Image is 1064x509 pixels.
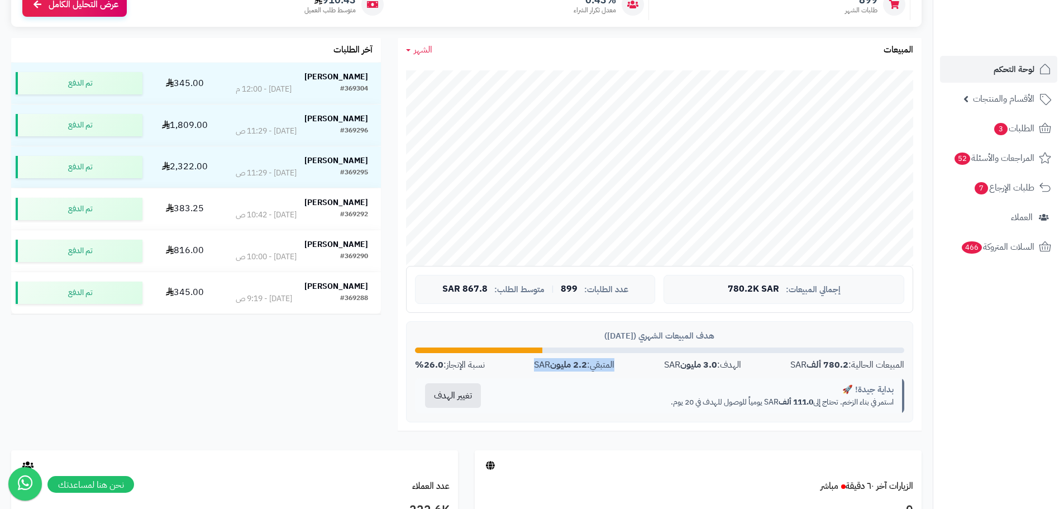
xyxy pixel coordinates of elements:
[975,182,988,194] span: 7
[16,198,142,220] div: تم الدفع
[988,28,1053,52] img: logo-2.png
[955,153,970,165] span: 52
[499,384,894,396] div: بداية جيدة! 🚀
[340,168,368,179] div: #369295
[415,330,904,342] div: هدف المبيعات الشهري ([DATE])
[786,285,841,294] span: إجمالي المبيعات:
[973,91,1034,107] span: الأقسام والمنتجات
[147,104,222,146] td: 1,809.00
[561,284,578,294] span: 899
[333,45,373,55] h3: آخر الطلبات
[664,359,741,372] div: الهدف: SAR
[147,230,222,272] td: 816.00
[442,284,488,294] span: 867.8 SAR
[820,479,838,493] small: مباشر
[974,180,1034,196] span: طلبات الإرجاع
[340,251,368,263] div: #369290
[236,84,292,95] div: [DATE] - 12:00 م
[953,150,1034,166] span: المراجعات والأسئلة
[884,45,913,55] h3: المبيعات
[236,293,292,305] div: [DATE] - 9:19 ص
[940,234,1057,260] a: السلات المتروكة466
[16,72,142,94] div: تم الدفع
[147,272,222,313] td: 345.00
[962,241,982,254] span: 466
[940,56,1057,83] a: لوحة التحكم
[16,282,142,304] div: تم الدفع
[940,115,1057,142] a: الطلبات3
[304,280,368,292] strong: [PERSON_NAME]
[147,188,222,230] td: 383.25
[574,6,616,15] span: معدل تكرار الشراء
[236,126,297,137] div: [DATE] - 11:29 ص
[236,251,297,263] div: [DATE] - 10:00 ص
[236,210,297,221] div: [DATE] - 10:42 ص
[304,155,368,167] strong: [PERSON_NAME]
[340,293,368,305] div: #369288
[1011,210,1033,225] span: العملاء
[994,61,1034,77] span: لوحة التحكم
[820,479,913,493] a: الزيارات آخر ٦٠ دقيقةمباشر
[728,284,779,294] span: 780.2K SAR
[16,240,142,262] div: تم الدفع
[414,43,432,56] span: الشهر
[415,358,443,372] strong: 26.0%
[494,285,545,294] span: متوسط الطلب:
[236,168,297,179] div: [DATE] - 11:29 ص
[940,174,1057,201] a: طلبات الإرجاع7
[304,71,368,83] strong: [PERSON_NAME]
[406,44,432,56] a: الشهر
[550,358,587,372] strong: 2.2 مليون
[551,285,554,293] span: |
[680,358,717,372] strong: 3.0 مليون
[499,397,894,408] p: استمر في بناء الزخم. تحتاج إلى SAR يومياً للوصول للهدف في 20 يوم.
[304,197,368,208] strong: [PERSON_NAME]
[147,63,222,104] td: 345.00
[425,383,481,408] button: تغيير الهدف
[779,396,813,408] strong: 111.0 ألف
[340,210,368,221] div: #369292
[412,479,450,493] a: عدد العملاء
[940,145,1057,172] a: المراجعات والأسئلة52
[16,156,142,178] div: تم الدفع
[304,239,368,250] strong: [PERSON_NAME]
[994,123,1008,135] span: 3
[790,359,904,372] div: المبيعات الحالية: SAR
[304,6,356,15] span: متوسط طلب العميل
[415,359,485,372] div: نسبة الإنجاز:
[961,239,1034,255] span: السلات المتروكة
[584,285,628,294] span: عدد الطلبات:
[534,359,614,372] div: المتبقي: SAR
[845,6,877,15] span: طلبات الشهر
[940,204,1057,231] a: العملاء
[147,146,222,188] td: 2,322.00
[993,121,1034,136] span: الطلبات
[16,114,142,136] div: تم الدفع
[340,84,368,95] div: #369304
[340,126,368,137] div: #369296
[807,358,848,372] strong: 780.2 ألف
[304,113,368,125] strong: [PERSON_NAME]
